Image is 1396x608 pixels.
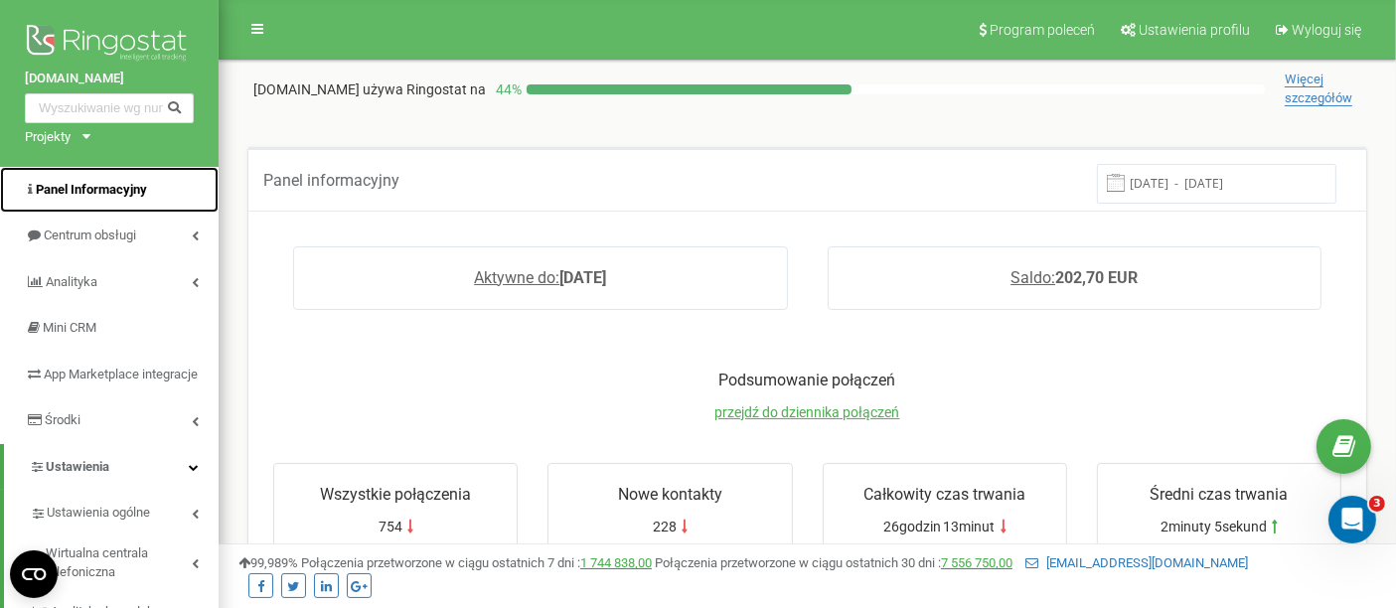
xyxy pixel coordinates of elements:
[1150,485,1288,504] span: Średni czas trwania
[10,550,58,598] button: Open CMP widget
[1139,22,1250,38] span: Ustawienia profilu
[580,555,652,570] a: 1 744 838,00
[263,171,399,190] span: Panel informacyjny
[1161,517,1267,536] span: 2minuty 5sekund
[653,517,677,536] span: 228
[320,485,471,504] span: Wszystkie połączenia
[25,93,194,123] input: Wyszukiwanie wg numeru
[238,555,298,570] span: 99,989%
[1285,72,1352,106] span: Więcej szczegółów
[30,490,219,531] a: Ustawienia ogólne
[1328,496,1376,543] iframe: Intercom live chat
[36,182,147,197] span: Panel Informacyjny
[719,371,896,389] span: Podsumowanie połączeń
[44,367,198,381] span: App Marketplace integracje
[1292,22,1361,38] span: Wyloguj się
[1010,268,1138,287] a: Saldo:202,70 EUR
[30,531,219,589] a: Wirtualna centrala telefoniczna
[46,544,192,581] span: Wirtualna centrala telefoniczna
[46,459,109,474] span: Ustawienia
[45,412,80,427] span: Środki
[47,504,150,523] span: Ustawienia ogólne
[363,81,486,97] span: używa Ringostat na
[25,20,194,70] img: Ringostat logo
[44,228,136,242] span: Centrum obsługi
[474,268,559,287] span: Aktywne do:
[941,555,1012,570] a: 7 556 750,00
[25,128,71,147] div: Projekty
[253,79,486,99] p: [DOMAIN_NAME]
[618,485,722,504] span: Nowe kontakty
[990,22,1095,38] span: Program poleceń
[715,404,900,420] a: przejdź do dziennika połączeń
[46,274,97,289] span: Analityka
[474,268,606,287] a: Aktywne do:[DATE]
[486,79,527,99] p: 44 %
[379,517,402,536] span: 754
[4,444,219,491] a: Ustawienia
[25,70,194,88] a: [DOMAIN_NAME]
[1010,268,1055,287] span: Saldo:
[883,517,996,536] span: 26godzin 13minut
[655,555,1012,570] span: Połączenia przetworzone w ciągu ostatnich 30 dni :
[301,555,652,570] span: Połączenia przetworzone w ciągu ostatnich 7 dni :
[1025,555,1248,570] a: [EMAIL_ADDRESS][DOMAIN_NAME]
[1369,496,1385,512] span: 3
[43,320,96,335] span: Mini CRM
[863,485,1025,504] span: Całkowity czas trwania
